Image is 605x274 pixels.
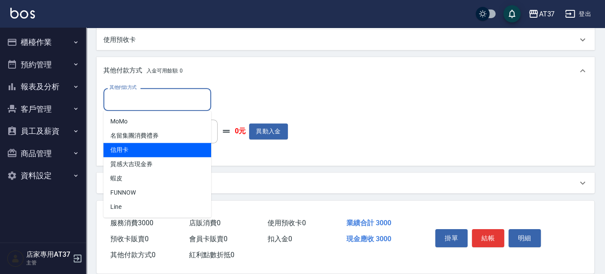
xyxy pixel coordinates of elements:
[472,229,504,247] button: 結帳
[103,114,211,129] span: MoMo
[435,229,468,247] button: 掛單
[3,164,83,187] button: 資料設定
[147,68,183,74] span: 入金可用餘額: 0
[103,35,136,44] p: 使用預收卡
[103,171,211,186] span: 蝦皮
[97,173,595,193] div: 備註及來源
[97,57,595,85] div: 其他付款方式入金可用餘額: 0
[110,235,149,243] span: 預收卡販賣 0
[346,235,391,243] span: 現金應收 3000
[268,235,292,243] span: 扣入金 0
[103,200,211,214] span: Line
[3,76,83,98] button: 報表及分析
[508,229,541,247] button: 明細
[97,29,595,50] div: 使用預收卡
[539,9,555,19] div: AT37
[103,143,211,157] span: 信用卡
[268,219,306,227] span: 使用預收卡 0
[189,235,228,243] span: 會員卡販賣 0
[503,5,521,22] button: save
[561,6,595,22] button: 登出
[346,219,391,227] span: 業績合計 3000
[26,259,70,267] p: 主管
[110,251,156,259] span: 其他付款方式 0
[3,54,83,76] button: 預約管理
[525,5,558,23] button: AT37
[3,98,83,120] button: 客戶管理
[3,120,83,142] button: 員工及薪資
[26,250,70,259] h5: 店家專用AT37
[235,127,246,136] strong: 0元
[7,250,24,267] img: Person
[3,31,83,54] button: 櫃檯作業
[10,8,35,19] img: Logo
[103,129,211,143] span: 名留集團消費禮券
[103,66,183,76] p: 其他付款方式
[103,186,211,200] span: FUNNOW
[109,84,137,91] label: 其他付款方式
[189,251,234,259] span: 紅利點數折抵 0
[249,123,288,139] button: 異動入金
[189,219,221,227] span: 店販消費 0
[110,219,153,227] span: 服務消費 3000
[103,157,211,171] span: 質感大吉現金券
[3,142,83,165] button: 商品管理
